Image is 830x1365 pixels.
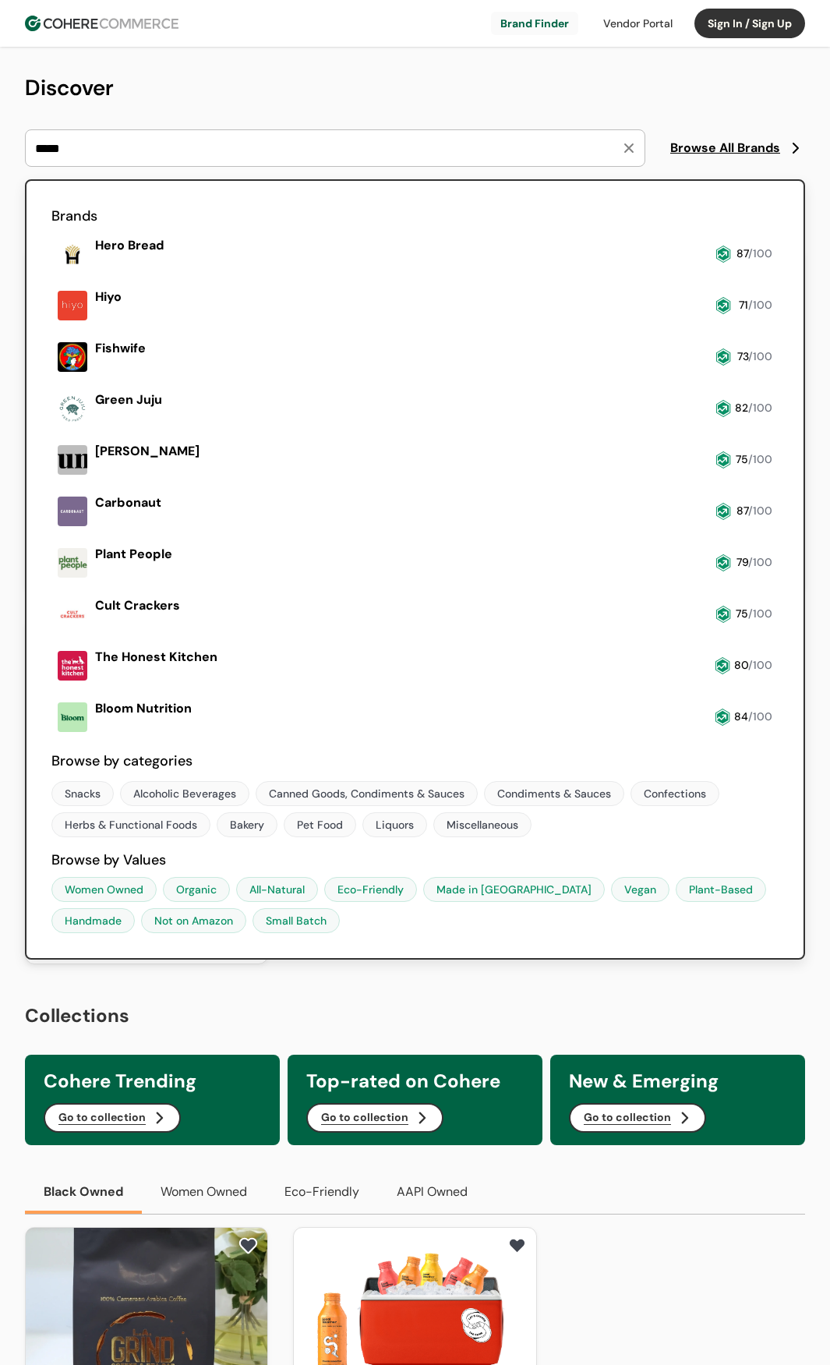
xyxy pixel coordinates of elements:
[253,908,340,933] a: Small Batch
[176,882,217,898] div: Organic
[630,781,719,806] a: Confections
[433,812,532,837] a: Miscellaneous
[44,1067,261,1095] h3: Cohere Trending
[249,882,305,898] div: All-Natural
[44,1103,181,1133] button: Go to collection
[142,1170,266,1214] button: Women Owned
[25,16,178,31] img: Cohere Logo
[436,882,592,898] div: Made in [GEOGRAPHIC_DATA]
[217,812,277,837] a: Bakery
[670,139,780,157] span: Browse All Brands
[306,1103,443,1133] button: Go to collection
[748,504,772,518] span: /100
[51,781,114,806] a: Snacks
[569,1103,706,1133] button: Go to collection
[737,349,748,363] span: 73
[734,658,748,672] span: 80
[65,913,122,929] div: Handmade
[748,401,772,415] span: /100
[376,817,414,833] div: Liquors
[133,786,236,802] div: Alcoholic Beverages
[362,812,427,837] a: Liquors
[624,882,656,898] div: Vegan
[689,882,753,898] div: Plant-Based
[51,206,779,227] h2: Brands
[748,298,772,312] span: /100
[748,606,772,621] span: /100
[154,913,233,929] div: Not on Amazon
[676,877,766,902] a: Plant-Based
[736,555,748,569] span: 79
[748,246,772,260] span: /100
[423,877,605,902] a: Made in [GEOGRAPHIC_DATA]
[65,882,143,898] div: Women Owned
[734,709,748,723] span: 84
[748,349,772,363] span: /100
[51,812,210,837] a: Herbs & Functional Foods
[670,139,805,157] a: Browse All Brands
[748,658,772,672] span: /100
[497,786,611,802] div: Condiments & Sauces
[51,877,157,902] a: Women Owned
[378,1170,486,1214] button: AAPI Owned
[230,817,264,833] div: Bakery
[748,709,772,723] span: /100
[284,812,356,837] a: Pet Food
[256,781,478,806] a: Canned Goods, Condiments & Sauces
[25,1170,142,1214] button: Black Owned
[65,817,197,833] div: Herbs & Functional Foods
[235,1234,261,1257] button: add to favorite
[306,1067,524,1095] h3: Top-rated on Cohere
[266,1170,378,1214] button: Eco-Friendly
[120,781,249,806] a: Alcoholic Beverages
[65,786,101,802] div: Snacks
[736,452,748,466] span: 75
[269,786,464,802] div: Canned Goods, Condiments & Sauces
[644,786,706,802] div: Confections
[51,850,779,871] h2: Browse by Values
[141,908,246,933] a: Not on Amazon
[569,1067,786,1095] h3: New & Emerging
[266,913,327,929] div: Small Batch
[236,877,318,902] a: All-Natural
[736,246,748,260] span: 87
[739,298,748,312] span: 71
[736,504,748,518] span: 87
[484,781,624,806] a: Condiments & Sauces
[51,908,135,933] a: Handmade
[25,73,114,102] span: Discover
[297,817,343,833] div: Pet Food
[51,751,779,772] h2: Browse by categories
[611,877,669,902] a: Vegan
[736,606,748,621] span: 75
[447,817,518,833] div: Miscellaneous
[748,555,772,569] span: /100
[748,452,772,466] span: /100
[163,877,230,902] a: Organic
[25,1002,805,1030] h2: Collections
[324,877,417,902] a: Eco-Friendly
[694,9,805,38] button: Sign In / Sign Up
[735,401,748,415] span: 82
[504,1234,530,1257] button: add to favorite
[337,882,404,898] div: Eco-Friendly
